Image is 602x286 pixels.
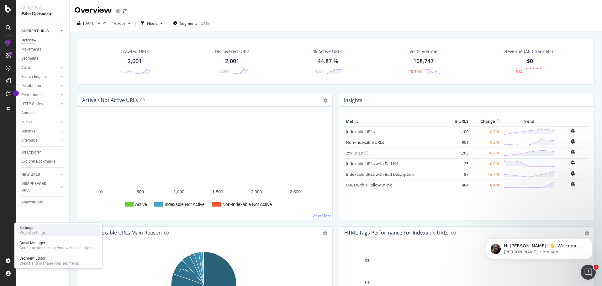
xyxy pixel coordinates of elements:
a: View More [313,213,331,219]
svg: A chart. [82,117,325,215]
a: Indexable URLs with Bad Description [346,171,414,177]
div: 44.87 % [318,57,338,65]
div: Overview [75,5,112,16]
div: Project settings [19,230,46,235]
td: -0.3 % [470,137,501,148]
span: Previous [108,20,125,26]
a: Non-Indexable URLs [346,139,384,145]
div: Crawl Manager [19,240,94,246]
th: Metric [344,117,445,126]
a: Url Explorer [21,149,65,156]
div: bell-plus [571,181,575,186]
a: SettingsProject settings [17,224,100,236]
div: -10.47% [408,69,422,74]
div: HTTP Codes [21,101,43,107]
a: Inlinks [21,119,59,126]
text: Non-Indexable Not Active [222,202,272,207]
button: Filters [138,18,165,28]
span: vs [103,20,108,25]
div: Performance [21,92,43,98]
td: 1,100 [445,126,470,137]
div: Inlinks [21,119,32,126]
div: [DATE] [199,21,211,26]
td: 25 [445,158,470,169]
a: HTTP Codes [21,101,59,107]
div: Non-Indexable URLs Main Reason [82,229,162,236]
text: 1,000 [173,189,184,194]
a: 2xx URLs [346,150,363,156]
a: Explorer Bookmarks [21,158,65,165]
text: 8.2% [179,269,188,273]
div: bell-plus [571,139,575,144]
div: Overview [21,37,36,44]
td: 901 [445,137,470,148]
a: Search Engines [21,73,59,80]
a: Distribution [21,83,59,89]
div: Analytics [21,5,64,10]
a: Content [21,110,65,116]
div: -0.29% [120,69,132,74]
text: H1 [365,280,370,284]
button: Previous [108,18,133,28]
div: Sitemaps [21,137,37,144]
td: 1,263 [445,148,470,158]
a: Visits [21,64,59,71]
div: nib [114,8,120,14]
div: bell-plus [571,149,575,154]
text: 2,000 [251,189,262,194]
div: 108,747 [413,57,434,65]
span: Revenue (All Channels) [504,48,553,55]
div: bell-plus [571,160,575,165]
div: Visits [21,64,31,71]
th: # URLS [445,117,470,126]
div: Movements [21,46,41,53]
text: Active [135,202,147,207]
div: NEW URLS [21,171,40,178]
td: 464 [445,180,470,190]
button: Segments[DATE] [171,18,213,28]
span: Segments [180,21,198,26]
div: DISAPPEARED URLS [21,181,53,194]
text: 1,500 [212,189,223,194]
a: NEW URLS [21,171,59,178]
a: Analysis Info [21,199,65,206]
div: Search Engines [21,73,47,80]
div: Visits Volume [409,48,437,55]
span: 2025 Sep. 19th [83,20,95,26]
div: Content [21,110,35,116]
div: Crawled URLs [120,48,149,55]
div: -0.29% [217,69,229,74]
a: DISAPPEARED URLS [21,181,59,194]
td: -0.3 % [470,126,501,137]
span: $0 [527,57,533,65]
a: Crawl ManagerConfigure and access your website analyses [17,240,100,251]
div: Segments [21,55,38,62]
text: 2,500 [290,189,301,194]
div: bell-plus [571,171,575,176]
div: Create and manage your segments [19,261,79,266]
i: Options [323,98,328,103]
div: SiteCrawler [21,10,64,18]
div: Settings [19,225,46,230]
div: 2,001 [225,57,239,65]
div: -0.07 [315,69,324,74]
div: Configure and access your website analyses [19,246,94,251]
div: Tooltip anchor [13,90,19,96]
div: Filters [147,21,158,26]
a: Indexable URLs with Bad H1 [346,161,398,166]
a: CURRENT URLS [21,28,59,35]
div: CURRENT URLS [21,28,49,35]
a: Sitemaps [21,137,59,144]
div: arrow-right-arrow-left [123,9,127,13]
div: bell-plus [571,128,575,133]
div: Distribution [21,83,41,89]
a: Segment EditorCreate and manage your segments [17,255,100,267]
a: Indexable URLs [346,129,375,134]
span: 1 [594,265,599,270]
text: 0 [100,189,103,194]
td: +2.4 % [470,169,501,180]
